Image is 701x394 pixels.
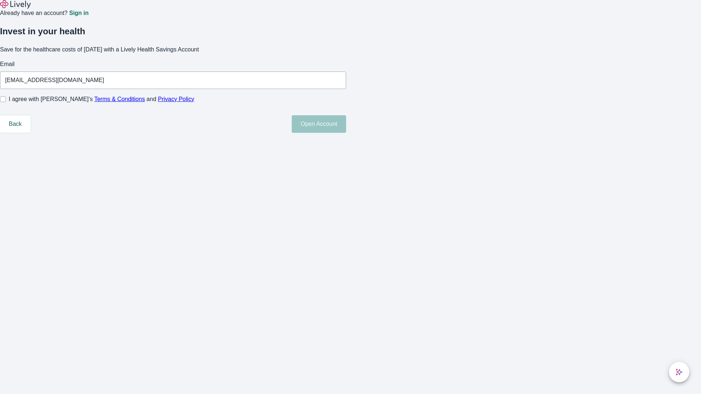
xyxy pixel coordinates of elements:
a: Sign in [69,10,88,16]
a: Terms & Conditions [94,96,145,102]
button: chat [669,362,689,382]
svg: Lively AI Assistant [675,368,683,376]
a: Privacy Policy [158,96,195,102]
span: I agree with [PERSON_NAME]’s and [9,95,194,104]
